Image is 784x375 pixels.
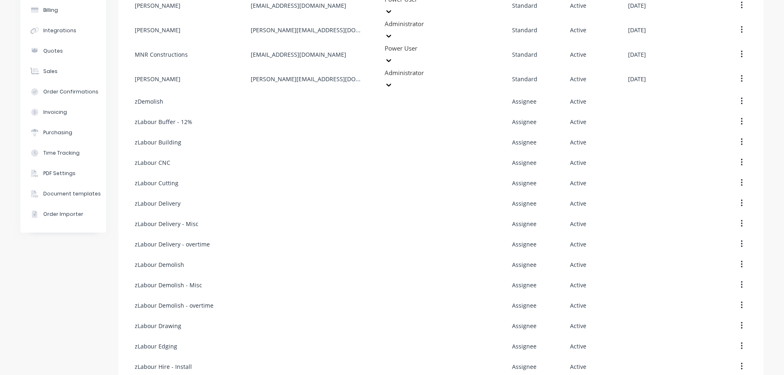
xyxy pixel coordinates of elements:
[251,1,346,10] div: [EMAIL_ADDRESS][DOMAIN_NAME]
[135,342,177,351] div: zLabour Edging
[570,26,586,34] div: Active
[512,199,537,208] div: Assignee
[570,179,586,187] div: Active
[512,301,537,310] div: Assignee
[570,342,586,351] div: Active
[20,204,106,224] button: Order Importer
[20,184,106,204] button: Document templates
[512,240,537,249] div: Assignee
[512,75,537,83] div: Standard
[43,68,58,75] div: Sales
[20,102,106,122] button: Invoicing
[135,1,180,10] div: [PERSON_NAME]
[628,1,646,10] div: [DATE]
[135,179,178,187] div: zLabour Cutting
[43,129,72,136] div: Purchasing
[628,26,646,34] div: [DATE]
[20,41,106,61] button: Quotes
[512,362,537,371] div: Assignee
[135,118,192,126] div: zLabour Buffer - 12%
[512,26,537,34] div: Standard
[251,75,365,83] div: [PERSON_NAME][EMAIL_ADDRESS][DOMAIN_NAME]
[20,61,106,82] button: Sales
[628,50,646,59] div: [DATE]
[135,199,180,208] div: zLabour Delivery
[570,301,586,310] div: Active
[512,1,537,10] div: Standard
[20,143,106,163] button: Time Tracking
[20,82,106,102] button: Order Confirmations
[570,322,586,330] div: Active
[20,20,106,41] button: Integrations
[251,50,346,59] div: [EMAIL_ADDRESS][DOMAIN_NAME]
[570,97,586,106] div: Active
[135,220,198,228] div: zLabour Delivery - Misc
[512,260,537,269] div: Assignee
[512,138,537,146] div: Assignee
[570,118,586,126] div: Active
[512,322,537,330] div: Assignee
[570,281,586,289] div: Active
[512,158,537,167] div: Assignee
[135,322,181,330] div: zLabour Drawing
[43,149,80,157] div: Time Tracking
[43,27,76,34] div: Integrations
[135,240,210,249] div: zLabour Delivery - overtime
[43,211,83,218] div: Order Importer
[512,179,537,187] div: Assignee
[20,163,106,184] button: PDF Settings
[135,362,192,371] div: zLabour Hire - Install
[135,50,188,59] div: MNR Constructions
[135,26,180,34] div: [PERSON_NAME]
[512,118,537,126] div: Assignee
[135,97,163,106] div: zDemolish
[512,281,537,289] div: Assignee
[570,199,586,208] div: Active
[512,50,537,59] div: Standard
[135,260,184,269] div: zLabour Demolish
[512,342,537,351] div: Assignee
[43,109,67,116] div: Invoicing
[43,190,101,197] div: Document templates
[570,362,586,371] div: Active
[43,88,98,95] div: Order Confirmations
[570,138,586,146] div: Active
[570,158,586,167] div: Active
[135,75,180,83] div: [PERSON_NAME]
[43,7,58,14] div: Billing
[43,170,76,177] div: PDF Settings
[20,122,106,143] button: Purchasing
[135,158,170,167] div: zLabour CNC
[43,47,63,55] div: Quotes
[570,240,586,249] div: Active
[512,220,537,228] div: Assignee
[512,97,537,106] div: Assignee
[628,75,646,83] div: [DATE]
[570,75,586,83] div: Active
[570,50,586,59] div: Active
[570,220,586,228] div: Active
[251,26,365,34] div: [PERSON_NAME][EMAIL_ADDRESS][DOMAIN_NAME]
[570,260,586,269] div: Active
[135,301,214,310] div: zLabour Demolish - overtime
[135,281,202,289] div: zLabour Demolish - Misc
[570,1,586,10] div: Active
[135,138,181,146] div: zLabour Building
